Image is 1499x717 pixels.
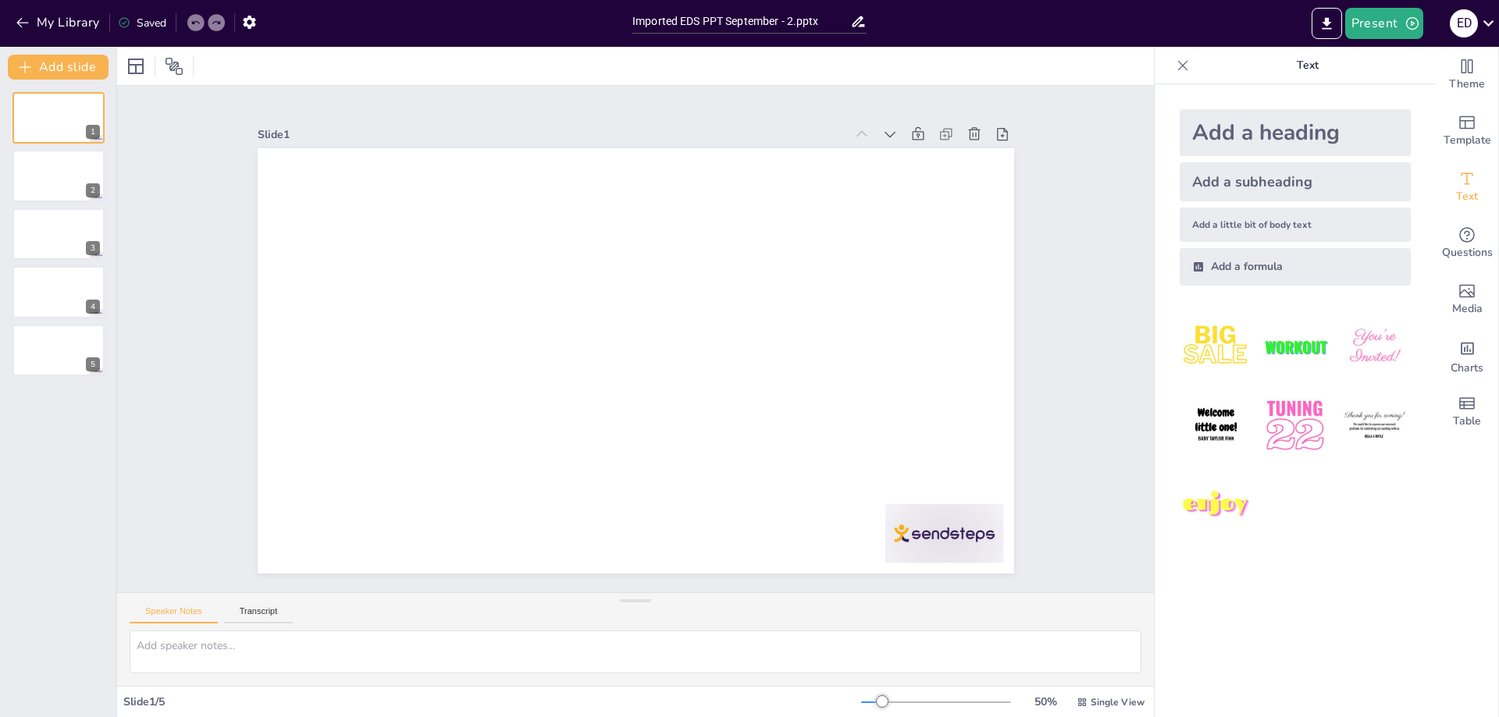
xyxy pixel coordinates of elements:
[1436,328,1498,384] div: Add charts and graphs
[1450,8,1478,39] button: E D
[1338,389,1411,462] img: 6.jpeg
[12,150,105,201] div: 2
[1436,384,1498,440] div: Add a table
[12,208,105,260] div: 3
[632,10,850,33] input: Insert title
[86,241,100,255] div: 3
[8,55,109,80] button: Add slide
[1195,47,1420,84] p: Text
[86,300,100,314] div: 4
[1180,248,1411,286] div: Add a formula
[1436,47,1498,103] div: Change the overall theme
[12,325,105,376] div: 5
[1452,300,1483,318] span: Media
[1450,9,1478,37] div: E D
[1449,76,1485,93] span: Theme
[1091,696,1145,708] span: Single View
[1180,109,1411,156] div: Add a heading
[1436,272,1498,328] div: Add images, graphics, shapes or video
[1451,360,1483,377] span: Charts
[1453,413,1481,430] span: Table
[1444,132,1491,149] span: Template
[12,92,105,144] div: 1
[165,57,183,76] span: Position
[118,16,166,30] div: Saved
[130,606,218,623] button: Speaker Notes
[123,54,148,79] div: Layout
[224,606,294,623] button: Transcript
[1180,162,1411,201] div: Add a subheading
[86,183,100,197] div: 2
[1436,215,1498,272] div: Get real-time input from your audience
[258,127,846,142] div: Slide 1
[86,125,100,139] div: 1
[1259,311,1331,383] img: 2.jpeg
[1259,389,1331,462] img: 5.jpeg
[1312,8,1342,39] button: Export to PowerPoint
[123,694,861,709] div: Slide 1 / 5
[12,266,105,318] div: 4
[1436,159,1498,215] div: Add text boxes
[12,10,106,35] button: My Library
[1180,389,1252,462] img: 4.jpeg
[1436,103,1498,159] div: Add ready made slides
[1456,188,1478,205] span: Text
[1180,311,1252,383] img: 1.jpeg
[1180,469,1252,541] img: 7.jpeg
[1442,244,1493,261] span: Questions
[1027,694,1064,709] div: 50 %
[1180,208,1411,242] div: Add a little bit of body text
[1345,8,1423,39] button: Present
[86,357,100,371] div: 5
[1338,311,1411,383] img: 3.jpeg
